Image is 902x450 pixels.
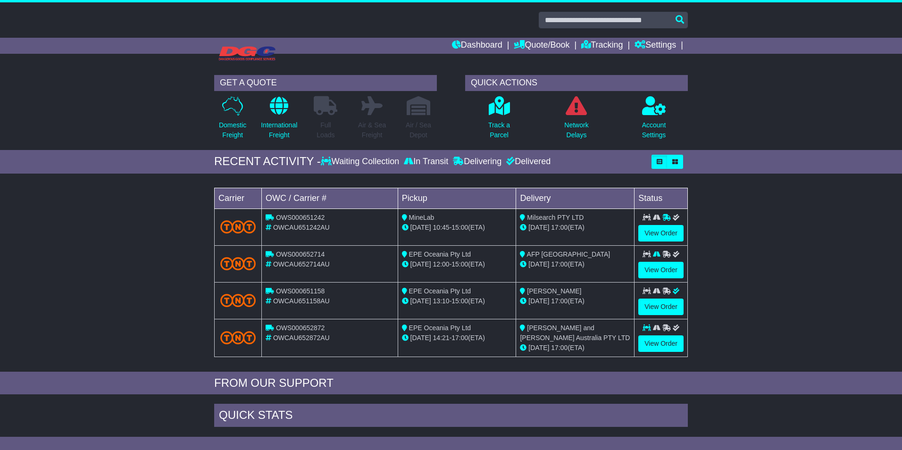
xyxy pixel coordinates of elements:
span: 17:00 [451,334,468,342]
div: - (ETA) [402,259,512,269]
p: Domestic Freight [219,120,246,140]
span: 10:45 [433,224,450,231]
div: In Transit [401,157,451,167]
p: Track a Parcel [488,120,510,140]
a: Quote/Book [514,38,569,54]
span: [PERSON_NAME] and [PERSON_NAME] Australia PTY LTD [520,324,630,342]
span: 14:21 [433,334,450,342]
div: GET A QUOTE [214,75,437,91]
a: View Order [638,335,684,352]
span: OWCAU651242AU [273,224,330,231]
a: Tracking [581,38,623,54]
td: Delivery [516,188,635,208]
span: Milsearch PTY LTD [527,214,584,221]
div: QUICK ACTIONS [465,75,688,91]
p: Account Settings [642,120,666,140]
div: (ETA) [520,223,630,233]
p: International Freight [261,120,297,140]
a: AccountSettings [642,96,667,145]
a: NetworkDelays [564,96,589,145]
a: View Order [638,299,684,315]
span: [DATE] [528,297,549,305]
p: Air & Sea Freight [358,120,386,140]
span: EPE Oceania Pty Ltd [409,287,471,295]
td: Status [635,188,688,208]
span: OWCAU652872AU [273,334,330,342]
span: 15:00 [451,260,468,268]
span: OWCAU652714AU [273,260,330,268]
span: 12:00 [433,260,450,268]
div: Quick Stats [214,404,688,429]
p: Network Delays [564,120,588,140]
span: AFP [GEOGRAPHIC_DATA] [527,250,610,258]
span: EPE Oceania Pty Ltd [409,250,471,258]
span: OWS000652714 [276,250,325,258]
a: DomesticFreight [218,96,247,145]
span: EPE Oceania Pty Ltd [409,324,471,332]
td: Carrier [215,188,262,208]
div: Delivering [451,157,504,167]
div: (ETA) [520,343,630,353]
div: (ETA) [520,259,630,269]
img: TNT_Domestic.png [220,294,256,307]
span: OWS000651242 [276,214,325,221]
span: 13:10 [433,297,450,305]
div: - (ETA) [402,333,512,343]
span: MineLab [409,214,434,221]
a: Settings [635,38,676,54]
span: 15:00 [451,224,468,231]
span: [DATE] [528,344,549,351]
td: Pickup [398,188,516,208]
p: Air / Sea Depot [406,120,431,140]
img: TNT_Domestic.png [220,257,256,270]
span: 17:00 [551,297,568,305]
span: [DATE] [410,260,431,268]
span: 15:00 [451,297,468,305]
span: 17:00 [551,224,568,231]
div: Waiting Collection [321,157,401,167]
div: RECENT ACTIVITY - [214,155,321,168]
span: [DATE] [410,297,431,305]
span: [DATE] [528,260,549,268]
td: OWC / Carrier # [262,188,398,208]
div: Delivered [504,157,551,167]
span: [PERSON_NAME] [527,287,581,295]
div: - (ETA) [402,296,512,306]
span: 17:00 [551,344,568,351]
span: [DATE] [528,224,549,231]
span: [DATE] [410,224,431,231]
img: TNT_Domestic.png [220,331,256,344]
p: Full Loads [314,120,337,140]
a: Track aParcel [488,96,510,145]
span: 17:00 [551,260,568,268]
span: OWS000652872 [276,324,325,332]
span: OWCAU651158AU [273,297,330,305]
span: OWS000651158 [276,287,325,295]
a: Dashboard [452,38,502,54]
a: View Order [638,262,684,278]
a: InternationalFreight [260,96,298,145]
div: - (ETA) [402,223,512,233]
div: FROM OUR SUPPORT [214,376,688,390]
img: TNT_Domestic.png [220,220,256,233]
span: [DATE] [410,334,431,342]
a: View Order [638,225,684,242]
div: (ETA) [520,296,630,306]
